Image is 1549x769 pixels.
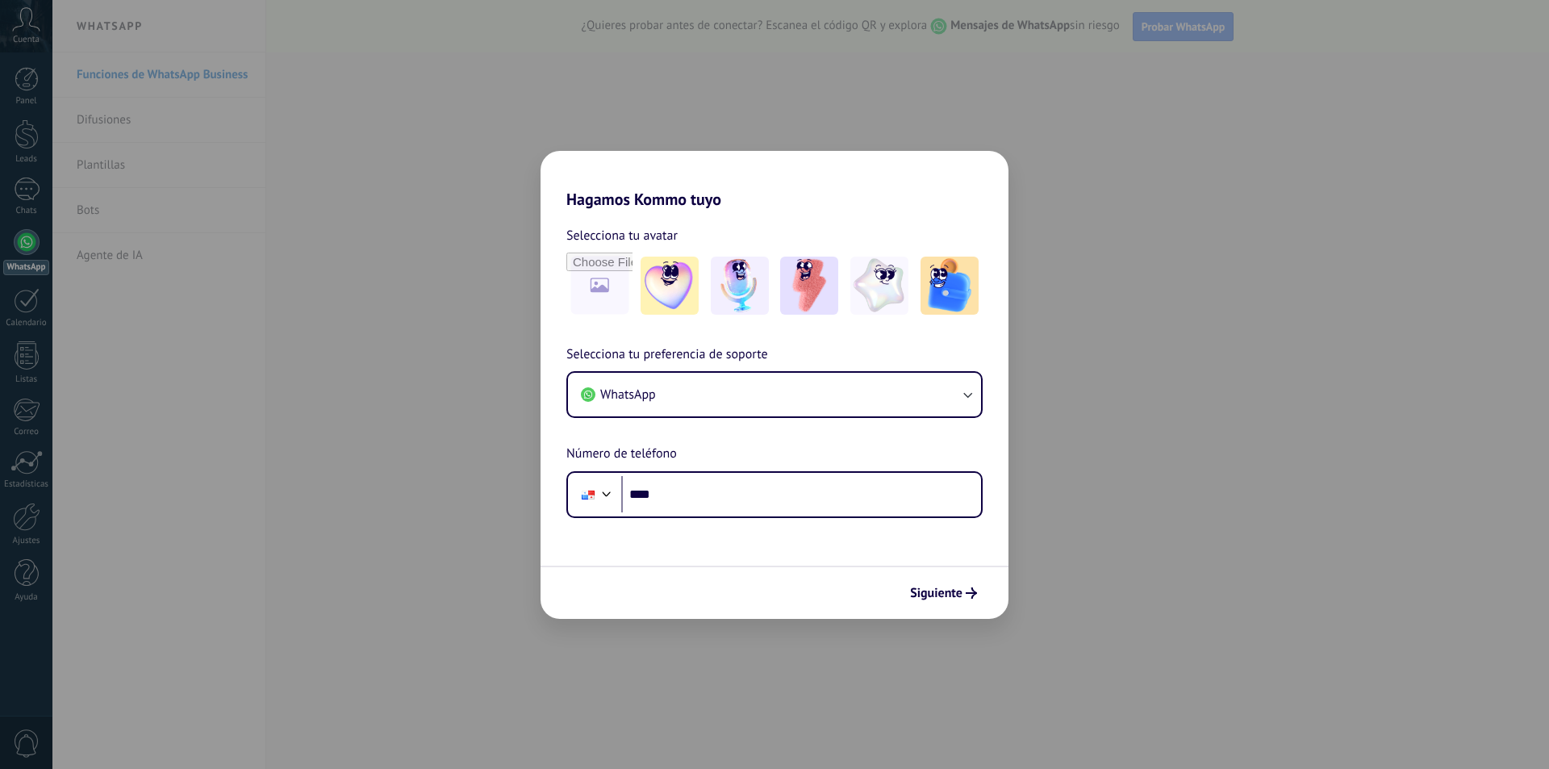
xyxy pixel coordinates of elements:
img: -3.jpeg [780,257,838,315]
div: Panama: + 507 [573,478,603,512]
button: Siguiente [903,579,984,607]
button: WhatsApp [568,373,981,416]
img: -4.jpeg [850,257,908,315]
span: WhatsApp [600,387,656,403]
span: Selecciona tu avatar [566,225,678,246]
img: -1.jpeg [641,257,699,315]
span: Número de teléfono [566,444,677,465]
img: -2.jpeg [711,257,769,315]
img: -5.jpeg [921,257,979,315]
h2: Hagamos Kommo tuyo [541,151,1008,209]
span: Siguiente [910,587,962,599]
span: Selecciona tu preferencia de soporte [566,345,768,366]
